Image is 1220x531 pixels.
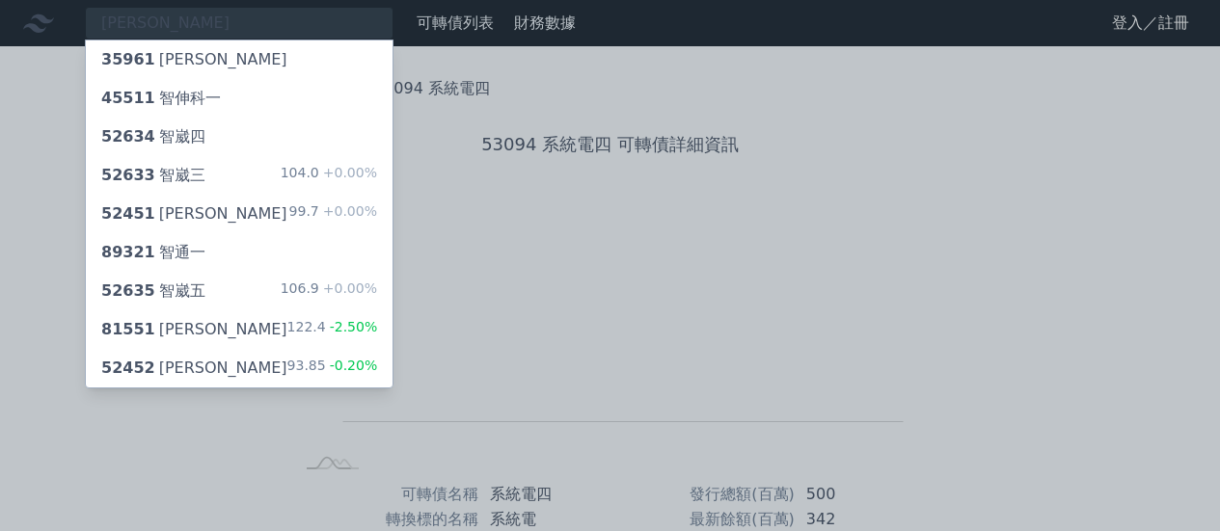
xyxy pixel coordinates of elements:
span: 45511 [101,89,155,107]
a: 52452[PERSON_NAME] 93.85-0.20% [86,349,393,387]
span: +0.00% [319,280,377,296]
div: 智通一 [101,241,205,264]
span: 52452 [101,358,155,377]
a: 52634智崴四 [86,118,393,156]
span: -0.20% [326,358,378,373]
a: 45511智伸科一 [86,79,393,118]
span: -2.50% [326,319,378,334]
a: 52633智崴三 104.0+0.00% [86,156,393,195]
span: 52451 [101,204,155,223]
span: 52635 [101,281,155,300]
div: [PERSON_NAME] [101,357,287,380]
div: 104.0 [281,164,377,187]
span: +0.00% [319,203,377,219]
span: 89321 [101,243,155,261]
div: 106.9 [281,279,377,303]
div: 智崴三 [101,164,205,187]
span: 81551 [101,320,155,338]
a: 52635智崴五 106.9+0.00% [86,272,393,310]
div: 智崴四 [101,125,205,148]
div: 99.7 [289,202,377,226]
div: [PERSON_NAME] [101,202,287,226]
span: 35961 [101,50,155,68]
div: [PERSON_NAME] [101,48,287,71]
div: 智伸科一 [101,87,221,110]
a: 35961[PERSON_NAME] [86,40,393,79]
div: 智崴五 [101,279,205,303]
div: 122.4 [287,318,378,341]
a: 89321智通一 [86,233,393,272]
span: 52633 [101,166,155,184]
a: 81551[PERSON_NAME] 122.4-2.50% [86,310,393,349]
span: 52634 [101,127,155,146]
span: +0.00% [319,165,377,180]
div: 93.85 [287,357,378,380]
a: 52451[PERSON_NAME] 99.7+0.00% [86,195,393,233]
div: [PERSON_NAME] [101,318,287,341]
